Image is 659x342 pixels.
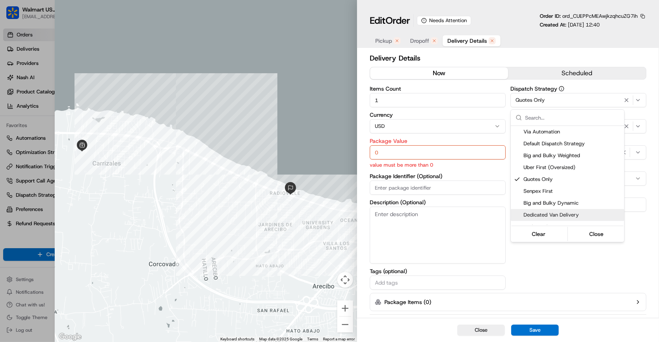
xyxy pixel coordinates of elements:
[75,114,127,122] span: API Documentation
[523,164,621,171] span: Uber First (Oversized)
[511,126,624,242] div: Suggestions
[8,31,144,44] p: Welcome 👋
[8,8,24,23] img: Nash
[523,128,621,135] span: Via Automation
[523,211,621,218] span: Dedicated Van Delivery
[8,75,22,89] img: 1736555255976-a54dd68f-1ca7-489b-9aae-adbdc363a1c4
[16,114,61,122] span: Knowledge Base
[523,140,621,147] span: Default Dispatch Strategy
[569,228,624,239] button: Close
[5,111,64,125] a: 📗Knowledge Base
[525,110,619,125] input: Search...
[27,83,100,89] div: We're available if you need us!
[56,133,96,140] a: Powered byPylon
[523,199,621,207] span: Big and Bulky Dynamic
[79,134,96,140] span: Pylon
[64,111,130,125] a: 💻API Documentation
[523,188,621,195] span: Senpex First
[135,78,144,87] button: Start new chat
[8,115,14,122] div: 📗
[67,115,73,122] div: 💻
[512,228,566,239] button: Clear
[21,51,131,59] input: Clear
[523,176,621,183] span: Quotes Only
[27,75,130,83] div: Start new chat
[523,152,621,159] span: Big and Bulky Weighted
[523,223,621,230] span: Dedicated Van Reparsers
